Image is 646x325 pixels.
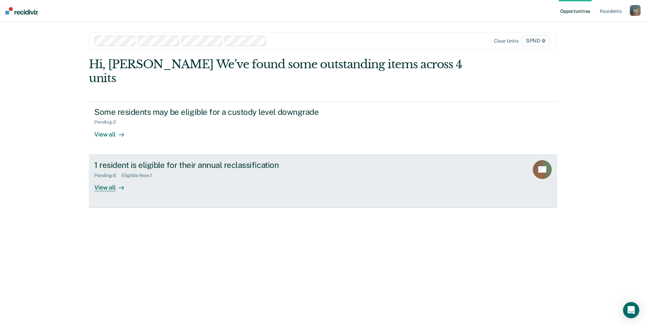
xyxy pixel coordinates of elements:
[494,38,519,44] div: Clear units
[89,57,464,85] div: Hi, [PERSON_NAME] We’ve found some outstanding items across 4 units
[94,173,122,178] div: Pending : 6
[89,101,557,155] a: Some residents may be eligible for a custody level downgradePending:2View all
[630,5,641,16] div: A J
[122,173,157,178] div: Eligible Now : 1
[94,160,331,170] div: 1 resident is eligible for their annual reclassification
[630,5,641,16] button: AJ
[89,155,557,208] a: 1 resident is eligible for their annual reclassificationPending:6Eligible Now:1View all
[94,178,132,191] div: View all
[623,302,639,318] div: Open Intercom Messenger
[5,7,38,15] img: Recidiviz
[94,107,331,117] div: Some residents may be eligible for a custody level downgrade
[521,35,550,46] span: SPND
[94,125,132,138] div: View all
[94,119,121,125] div: Pending : 2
